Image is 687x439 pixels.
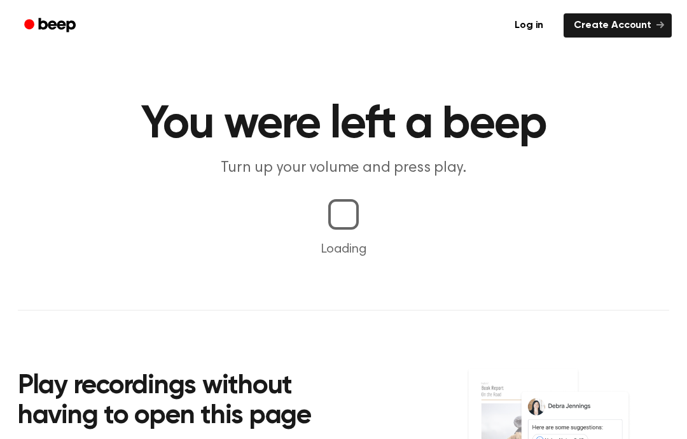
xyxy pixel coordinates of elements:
[15,240,672,259] p: Loading
[564,13,672,38] a: Create Account
[502,11,556,40] a: Log in
[99,158,588,179] p: Turn up your volume and press play.
[18,102,669,148] h1: You were left a beep
[18,372,361,432] h2: Play recordings without having to open this page
[15,13,87,38] a: Beep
